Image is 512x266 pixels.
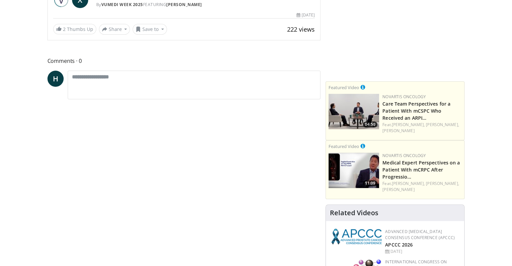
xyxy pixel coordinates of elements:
[385,249,459,255] div: [DATE]
[382,159,460,180] a: Medical Expert Perspectives on a Patient With mCRPC After Progressio…
[382,153,426,158] a: Novartis Oncology
[392,181,425,186] a: [PERSON_NAME],
[426,122,459,127] a: [PERSON_NAME],
[297,12,315,18] div: [DATE]
[166,2,202,7] a: [PERSON_NAME]
[329,94,379,129] a: 04:50
[385,229,455,240] a: Advanced [MEDICAL_DATA] Consensus Conference (APCCC)
[363,121,377,127] span: 04:50
[392,122,425,127] a: [PERSON_NAME],
[53,24,96,34] a: 2 Thumbs Up
[331,229,382,244] img: 92ba7c40-df22-45a2-8e3f-1ca017a3d5ba.png.150x105_q85_autocrop_double_scale_upscale_version-0.2.png
[382,122,462,134] div: Feat.
[329,153,379,188] img: 918109e9-db38-4028-9578-5f15f4cfacf3.jpg.150x105_q85_crop-smart_upscale.jpg
[329,153,379,188] a: 11:09
[101,2,143,7] a: Vumedi Week 2025
[426,181,459,186] a: [PERSON_NAME],
[330,209,378,217] h4: Related Videos
[382,128,414,134] a: [PERSON_NAME]
[287,25,315,33] span: 222 views
[47,56,321,65] span: Comments 0
[133,24,167,35] button: Save to
[63,26,66,32] span: 2
[385,241,413,248] a: APCCC 2026
[363,180,377,186] span: 11:09
[329,143,359,149] small: Featured Video
[382,94,426,100] a: Novartis Oncology
[99,24,130,35] button: Share
[47,71,64,87] a: H
[382,181,462,193] div: Feat.
[96,2,315,8] div: By FEATURING
[382,101,450,121] a: Care Team Perspectives for a Patient With mCSPC Who Received an ARPI…
[329,94,379,129] img: cad44f18-58c5-46ed-9b0e-fe9214b03651.jpg.150x105_q85_crop-smart_upscale.jpg
[329,84,359,90] small: Featured Video
[382,187,414,192] a: [PERSON_NAME]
